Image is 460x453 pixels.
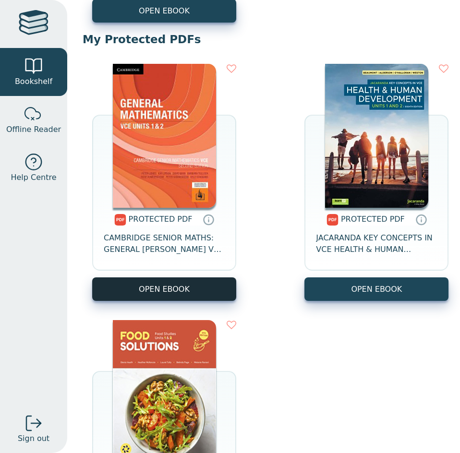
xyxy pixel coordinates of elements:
a: Protected PDFs cannot be printed, copied or shared. They can be accessed online through Education... [203,214,214,225]
span: JACARANDA KEY CONCEPTS IN VCE HEALTH & HUMAN DEVELOPMENT UNITS 1&2 PRINT & LEARNON EBOOK 8E [316,232,437,255]
img: pdf.svg [114,214,126,226]
img: 7427b572-0d0b-412c-8762-bae5e50f5011.jpg [113,64,216,208]
a: OPEN EBOOK [92,277,236,301]
img: bbedf1c5-5c8e-4c9d-9286-b7781b5448a4.jpg [325,64,428,208]
span: PROTECTED PDF [129,215,193,224]
span: Help Centre [11,172,56,183]
span: PROTECTED PDF [341,215,405,224]
span: Offline Reader [6,124,61,135]
a: Protected PDFs cannot be printed, copied or shared. They can be accessed online through Education... [415,214,427,225]
span: Sign out [18,433,49,444]
a: OPEN EBOOK [304,277,448,301]
span: Bookshelf [15,76,52,87]
img: pdf.svg [327,214,339,226]
span: CAMBRIDGE SENIOR MATHS: GENERAL [PERSON_NAME] VCE UNITS 1&2 [104,232,225,255]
